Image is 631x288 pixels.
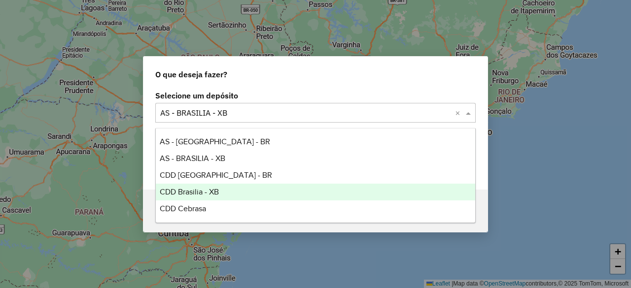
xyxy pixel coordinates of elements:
span: CDD Cebrasa [160,204,206,213]
span: Clear all [455,107,463,119]
span: CDD Brasilia - XB [160,188,219,196]
span: O que deseja fazer? [155,68,227,80]
label: Selecione um depósito [155,90,476,101]
span: AS - [GEOGRAPHIC_DATA] - BR [160,137,270,146]
ng-dropdown-panel: Options list [155,128,475,223]
span: CDD [GEOGRAPHIC_DATA] - BR [160,171,272,179]
span: AS - BRASILIA - XB [160,154,225,162]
